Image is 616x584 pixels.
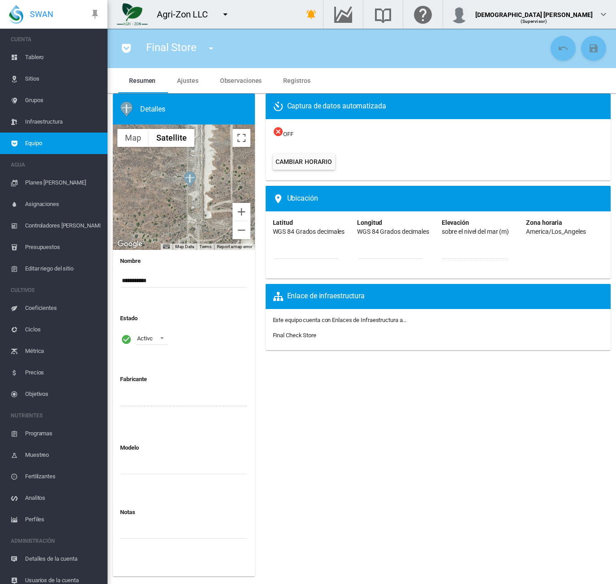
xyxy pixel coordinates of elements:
a: Open this area in Google Maps (opens a new window) [115,238,145,250]
md-icon: icon-pocket [121,43,132,54]
md-icon: icon-pin [90,9,100,20]
div: America/Los_Angeles [526,228,586,236]
span: ADMINISTRACIÓN [11,534,100,548]
span: Asignaciones [25,193,100,215]
button: icon-menu-down [202,39,220,57]
span: Ubicación [273,193,318,204]
span: Resumen [129,77,155,84]
span: Perfiles [25,509,100,530]
a: Terms [199,244,212,249]
button: Toggle fullscreen view [233,129,250,147]
div: [DEMOGRAPHIC_DATA] [PERSON_NAME] [475,7,593,16]
md-icon: icon-undo [558,43,569,54]
img: profile.jpg [450,5,468,23]
span: Final Store [146,41,197,54]
span: OFF [273,126,604,138]
span: Controladores [PERSON_NAME] [25,215,100,236]
div: Longitud [357,219,382,228]
span: Presupuestos [25,236,100,258]
md-icon: Haga clic aquí para obtener ayuda [412,9,434,20]
div: Latitud [273,219,293,228]
div: Activo [137,335,152,342]
button: Zoom out [233,221,250,239]
md-icon: icon-menu-down [220,9,231,20]
span: Equipo [25,133,100,154]
span: Planes [PERSON_NAME] [25,172,100,193]
button: icon-menu-down [216,5,234,23]
b: Notas [120,509,135,515]
span: Ciclos [25,319,100,340]
img: 7FicoSLW9yRjj7F2+0uvjPufP+ga39vogPu+G1+wvBtcm3fNv859aGr42DJ5pXiEAAAAAAAAAAAAAAAAAAAAAAAAAAAAAAAAA... [117,3,148,26]
md-icon: icon-map-marker [273,193,287,204]
button: icon-pocket [117,39,135,57]
md-icon: icon-camera-timer [273,101,287,112]
button: Deshacer cambios [551,36,576,61]
span: (Supervisor) [521,19,547,24]
b: Estado [120,315,137,322]
button: icon-bell-ring [302,5,320,23]
label: Este equipo cuenta con Enlaces de Infraestructura a... [273,317,407,323]
b: Nombre [120,258,140,264]
div: sobre el nivel del mar (m) [442,228,509,236]
button: Show satellite imagery [149,129,194,147]
md-icon: icon-content-save [588,43,599,54]
a: Final Check Store [273,332,316,339]
span: Fertilizantes [25,466,100,487]
b: Fabricante [120,376,147,382]
span: Programas [25,423,100,444]
i: Activo [121,334,132,345]
span: Sitios [25,68,100,90]
md-icon: Buscar en la base de conocimientos [372,9,394,20]
div: Depth Meter [120,101,255,117]
md-icon: icon-chevron-down [598,9,609,20]
span: NUTRIENTES [11,408,100,423]
img: SWAN-Landscape-Logo-Colour-drop.png [9,5,23,24]
div: Agri-Zon LLC [157,8,216,21]
span: CUENTA [11,32,100,47]
span: Editar riego del sitio [25,258,100,279]
span: Ajustes [177,77,198,84]
span: Detalles de la cuenta [25,548,100,570]
div: WGS 84 Grados decimales [273,228,345,236]
span: Grupos [25,90,100,111]
span: Infraestructura [25,111,100,133]
span: Observaciones [220,77,262,84]
div: Elevación [442,219,469,228]
span: Muestreo [25,444,100,466]
div: Zona horaria [526,219,562,228]
button: Map Data [175,244,194,250]
button: Zoom in [233,203,250,221]
span: Analitos [25,487,100,509]
span: Coeficientes [25,297,100,319]
img: Google [115,238,145,250]
span: Enlace de infraestructura [273,292,365,300]
span: Tablero [25,47,100,68]
button: Show street map [117,129,149,147]
span: Precios [25,362,100,383]
span: Métrica [25,340,100,362]
md-icon: icon-sitemap [273,291,287,302]
span: Objetivos [25,383,100,405]
button: Cambiar horario [273,154,335,170]
img: 20.svg [120,101,133,117]
md-icon: icon-bell-ring [306,9,317,20]
b: Modelo [120,444,138,451]
span: AGUA [11,158,100,172]
span: CULTIVOS [11,283,100,297]
span: Captura de datos automatizada [273,101,386,112]
md-icon: Ir al Centro de Datos [332,9,354,20]
button: Keyboard shortcuts [163,244,169,250]
div: Final Store [184,171,196,187]
div: WGS 84 Grados decimales [357,228,429,236]
span: Registros [283,77,310,84]
a: Report a map error [217,244,252,249]
md-icon: icon-menu-down [206,43,216,54]
span: SWAN [30,9,53,20]
button: Guardar cambios [581,36,606,61]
